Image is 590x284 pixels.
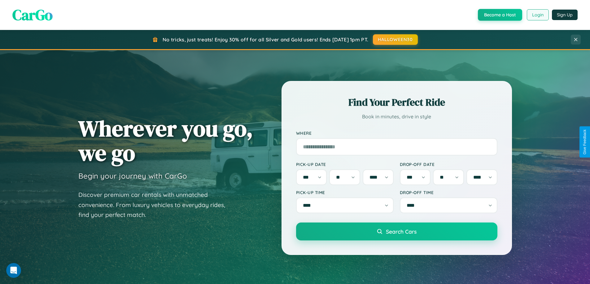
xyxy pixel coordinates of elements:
[12,5,53,25] span: CarGo
[400,190,497,195] label: Drop-off Time
[78,116,253,165] h1: Wherever you go, we go
[296,223,497,240] button: Search Cars
[296,112,497,121] p: Book in minutes, drive in style
[6,263,21,278] iframe: Intercom live chat
[296,95,497,109] h2: Find Your Perfect Ride
[400,162,497,167] label: Drop-off Date
[296,190,394,195] label: Pick-up Time
[78,190,233,220] p: Discover premium car rentals with unmatched convenience. From luxury vehicles to everyday rides, ...
[478,9,522,21] button: Become a Host
[386,228,417,235] span: Search Cars
[296,130,497,136] label: Where
[583,129,587,155] div: Give Feedback
[527,9,549,20] button: Login
[163,36,368,43] span: No tricks, just treats! Enjoy 30% off for all Silver and Gold users! Ends [DATE] 1pm PT.
[296,162,394,167] label: Pick-up Date
[373,34,418,45] button: HALLOWEEN30
[552,10,578,20] button: Sign Up
[78,171,187,180] h3: Begin your journey with CarGo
